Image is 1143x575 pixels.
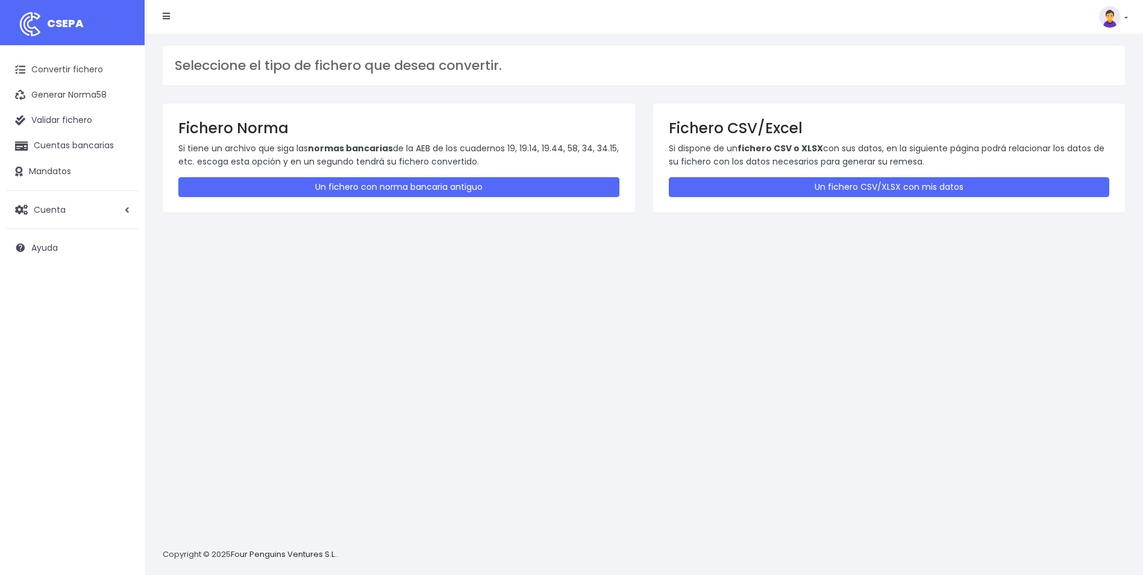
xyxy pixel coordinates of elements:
[6,108,139,133] a: Validar fichero
[669,177,1110,197] a: Un fichero CSV/XLSX con mis datos
[178,119,619,137] h3: Fichero Norma
[6,159,139,184] a: Mandatos
[34,203,66,215] span: Cuenta
[6,235,139,260] a: Ayuda
[31,242,58,254] span: Ayuda
[47,16,84,31] span: CSEPA
[163,548,338,561] p: Copyright © 2025 .
[669,119,1110,137] h3: Fichero CSV/Excel
[175,58,1113,74] h3: Seleccione el tipo de fichero que desea convertir.
[15,9,45,39] img: logo
[178,142,619,169] p: Si tiene un archivo que siga las de la AEB de los cuadernos 19, 19.14, 19.44, 58, 34, 34.15, etc....
[6,133,139,159] a: Cuentas bancarias
[6,57,139,83] a: Convertir fichero
[6,83,139,108] a: Generar Norma58
[737,142,823,154] strong: fichero CSV o XLSX
[231,548,336,560] a: Four Penguins Ventures S.L.
[6,197,139,222] a: Cuenta
[1099,6,1121,28] img: profile
[669,142,1110,169] p: Si dispone de un con sus datos, en la siguiente página podrá relacionar los datos de su fichero c...
[308,142,393,154] strong: normas bancarias
[178,177,619,197] a: Un fichero con norma bancaria antiguo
